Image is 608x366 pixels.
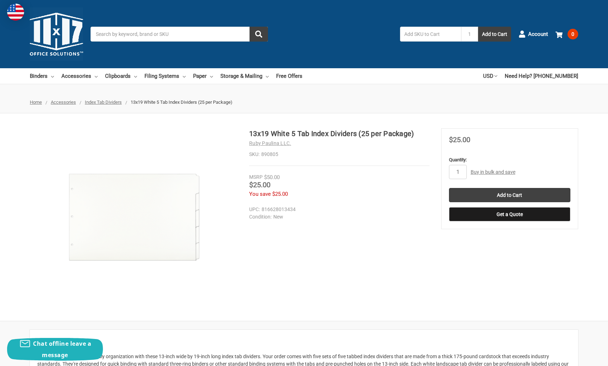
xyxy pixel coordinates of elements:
a: Accessories [51,99,76,105]
a: Account [519,25,548,43]
span: Chat offline leave a message [33,340,91,359]
span: 0 [568,29,578,39]
a: Paper [193,68,213,84]
a: Accessories [61,68,98,84]
span: $25.00 [249,181,270,189]
input: Search by keyword, brand or SKU [91,27,268,42]
span: Account [528,30,548,38]
a: Free Offers [276,68,302,84]
button: Chat offline leave a message [7,338,103,361]
span: $25.00 [272,191,288,197]
input: Add SKU to Cart [400,27,461,42]
div: MSRP [249,173,263,181]
span: $25.00 [449,135,470,144]
h2: Description [37,337,571,348]
a: Ruby Paulina LLC. [249,140,291,146]
dt: Condition: [249,213,272,221]
a: Clipboards [105,68,137,84]
button: Add to Cart [478,27,511,42]
a: Filing Systems [144,68,186,84]
a: Buy in bulk and save [471,169,515,175]
label: Quantity: [449,156,570,163]
img: 11x17.com [30,7,83,61]
img: duty and tax information for United States [7,4,24,21]
a: Home [30,99,42,105]
dd: 816628013434 [249,206,426,213]
input: Add to Cart [449,188,570,202]
a: 0 [555,25,578,43]
span: 13x19 White 5 Tab Index Dividers (25 per Package) [131,99,232,105]
dt: SKU: [249,151,259,158]
button: Get a Quote [449,207,570,221]
span: You save [249,191,271,197]
a: Need Help? [PHONE_NUMBER] [505,68,578,84]
span: $50.00 [264,174,280,181]
a: Binders [30,68,54,84]
dd: 890805 [249,151,429,158]
dt: UPC: [249,206,260,213]
h1: 13x19 White 5 Tab Index Dividers (25 per Package) [249,128,429,139]
a: Storage & Mailing [220,68,269,84]
a: USD [483,68,497,84]
img: 13x19 White 5 Tab Index Dividers (25 per Package) [45,128,223,306]
dd: New [249,213,426,221]
a: Index Tab Dividers [85,99,122,105]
